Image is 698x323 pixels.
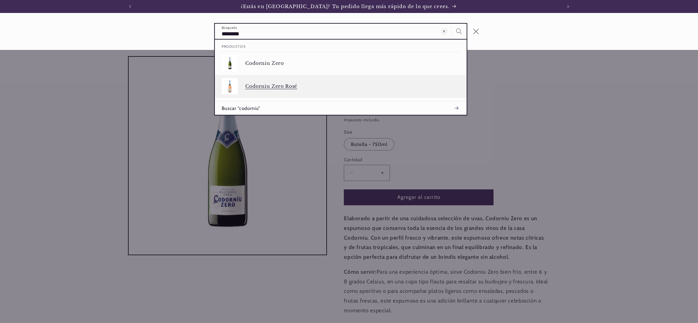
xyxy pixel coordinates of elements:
a: Codorniu Zero Rosé [215,75,467,98]
button: Borrar término de búsqueda [436,24,451,39]
h2: Productos [222,40,460,52]
a: Codorniu Zero [215,52,467,75]
p: Codorniu Zero Rosé [245,83,460,89]
span: ¿Estás en [GEOGRAPHIC_DATA]? Tu pedido llega más rápido de lo que crees. [241,4,449,9]
img: Codorniu Zero Rosé [222,78,238,94]
img: Codorniu Zero [222,55,238,71]
span: Buscar “codorniu” [222,105,260,112]
p: Codorniu Zero [245,60,460,66]
button: Cerrar [469,24,483,39]
button: Búsqueda [452,24,467,39]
